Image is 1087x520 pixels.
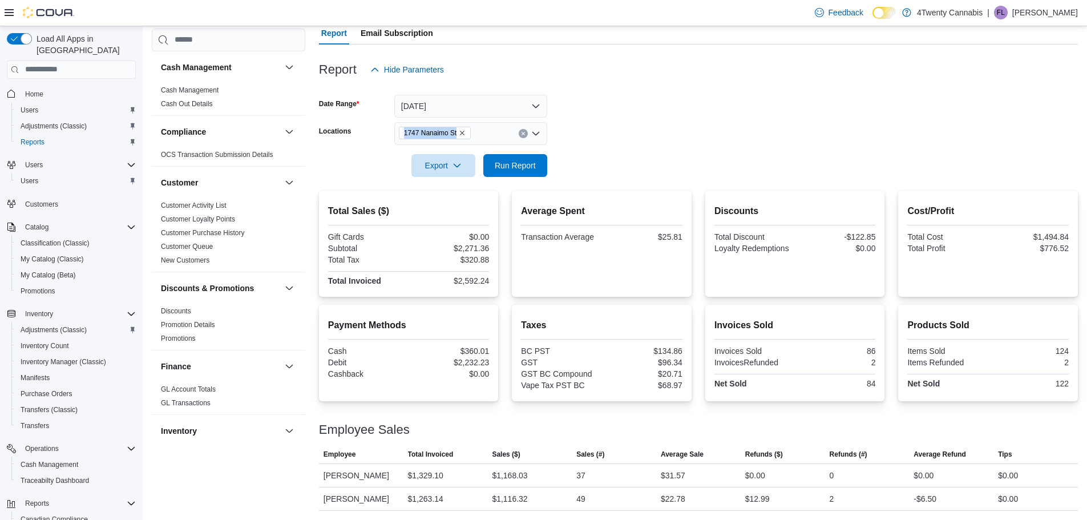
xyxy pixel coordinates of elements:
[2,86,140,102] button: Home
[161,256,209,265] span: New Customers
[161,321,215,329] a: Promotion Details
[797,346,875,356] div: 86
[328,232,406,241] div: Gift Cards
[21,87,48,101] a: Home
[16,119,136,133] span: Adjustments (Classic)
[161,100,213,108] a: Cash Out Details
[714,319,876,332] h2: Invoices Sold
[604,346,682,356] div: $134.86
[998,450,1012,459] span: Tips
[282,176,296,190] button: Customer
[161,307,191,315] a: Discounts
[907,244,985,253] div: Total Profit
[11,173,140,189] button: Users
[16,252,88,266] a: My Catalog (Classic)
[991,232,1069,241] div: $1,494.84
[11,418,140,434] button: Transfers
[408,450,454,459] span: Total Invoiced
[797,379,875,388] div: 84
[21,176,38,186] span: Users
[152,148,305,166] div: Compliance
[21,442,136,455] span: Operations
[11,283,140,299] button: Promotions
[161,320,215,329] span: Promotion Details
[161,243,213,251] a: Customer Queue
[161,399,211,407] a: GL Transactions
[25,223,49,232] span: Catalog
[161,256,209,264] a: New Customers
[161,177,280,188] button: Customer
[11,267,140,283] button: My Catalog (Beta)
[328,204,490,218] h2: Total Sales ($)
[411,369,489,378] div: $0.00
[907,319,1069,332] h2: Products Sold
[161,151,273,159] a: OCS Transaction Submission Details
[661,469,685,482] div: $31.57
[161,425,197,437] h3: Inventory
[11,102,140,118] button: Users
[16,403,136,417] span: Transfers (Classic)
[1012,6,1078,19] p: [PERSON_NAME]
[2,306,140,322] button: Inventory
[604,381,682,390] div: $68.97
[907,232,985,241] div: Total Cost
[604,369,682,378] div: $20.71
[16,403,82,417] a: Transfers (Classic)
[161,62,232,73] h3: Cash Management
[714,358,793,367] div: InvoicesRefunded
[521,204,682,218] h2: Average Spent
[25,309,53,319] span: Inventory
[32,33,136,56] span: Load All Apps in [GEOGRAPHIC_DATA]
[16,355,136,369] span: Inventory Manager (Classic)
[714,204,876,218] h2: Discounts
[998,492,1018,506] div: $0.00
[521,232,599,241] div: Transaction Average
[872,7,896,19] input: Dark Mode
[16,252,136,266] span: My Catalog (Classic)
[328,244,406,253] div: Subtotal
[810,1,868,24] a: Feedback
[16,355,111,369] a: Inventory Manager (Classic)
[161,62,280,73] button: Cash Management
[16,371,54,385] a: Manifests
[161,361,191,372] h3: Finance
[16,103,136,117] span: Users
[161,242,213,251] span: Customer Queue
[408,469,443,482] div: $1,329.10
[16,474,136,487] span: Traceabilty Dashboard
[21,197,63,211] a: Customers
[521,358,599,367] div: GST
[604,358,682,367] div: $96.34
[394,95,547,118] button: [DATE]
[21,325,87,334] span: Adjustments (Classic)
[16,135,49,149] a: Reports
[152,199,305,272] div: Customer
[11,457,140,473] button: Cash Management
[361,22,433,45] span: Email Subscription
[917,6,983,19] p: 4Twenty Cannabis
[161,385,216,393] a: GL Account Totals
[25,160,43,170] span: Users
[483,154,547,177] button: Run Report
[21,497,54,510] button: Reports
[21,87,136,101] span: Home
[714,232,793,241] div: Total Discount
[11,473,140,489] button: Traceabilty Dashboard
[16,387,77,401] a: Purchase Orders
[21,158,136,172] span: Users
[152,83,305,115] div: Cash Management
[319,127,351,136] label: Locations
[991,358,1069,367] div: 2
[282,281,296,295] button: Discounts & Promotions
[411,346,489,356] div: $360.01
[21,255,84,264] span: My Catalog (Classic)
[21,220,53,234] button: Catalog
[328,255,406,264] div: Total Tax
[21,287,55,296] span: Promotions
[21,239,90,248] span: Classification (Classic)
[994,6,1008,19] div: Francis Licmo
[161,126,206,138] h3: Compliance
[521,346,599,356] div: BC PST
[914,469,934,482] div: $0.00
[161,228,245,237] span: Customer Purchase History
